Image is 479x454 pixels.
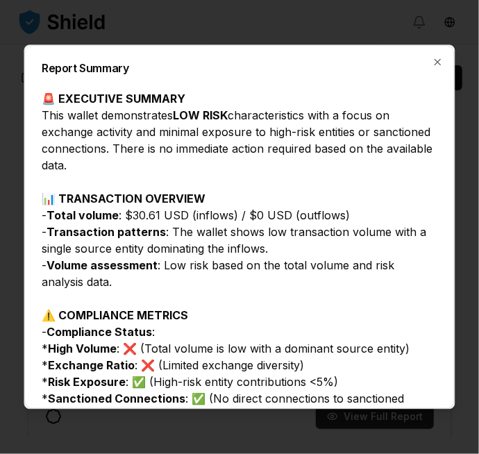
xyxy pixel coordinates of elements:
[42,92,186,106] strong: 🚨 EXECUTIVE SUMMARY
[47,258,158,272] strong: Volume assessment
[42,62,437,74] div: Report Summary
[47,325,153,339] strong: Compliance Status
[42,192,206,205] strong: 📊 TRANSACTION OVERVIEW
[49,392,186,405] strong: Sanctioned Connections
[49,358,135,372] strong: Exchange Ratio
[47,208,119,222] strong: Total volume
[174,108,228,122] strong: LOW RISK
[42,308,189,322] strong: ⚠️ COMPLIANCE METRICS
[49,342,117,355] strong: High Volume
[49,375,126,389] strong: Risk Exposure
[47,225,167,239] strong: Transaction patterns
